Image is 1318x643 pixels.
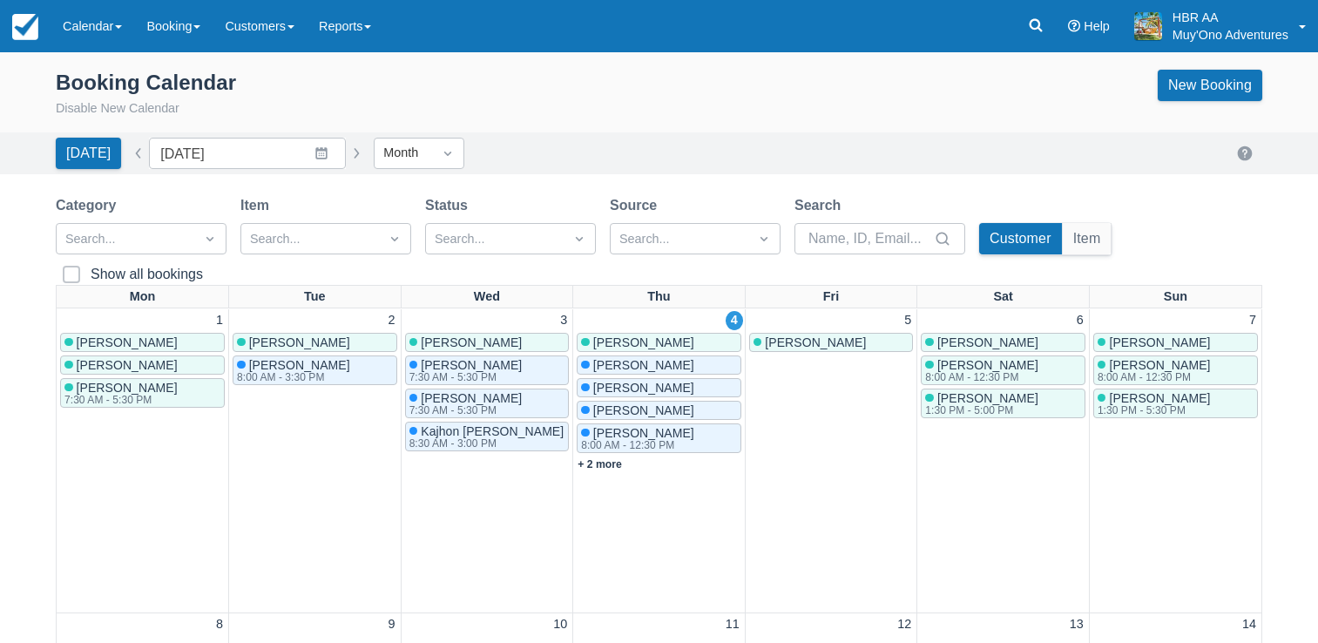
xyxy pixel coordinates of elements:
button: Customer [979,223,1062,254]
a: New Booking [1158,70,1262,101]
a: 9 [385,615,399,634]
span: [PERSON_NAME] [593,426,694,440]
a: Tue [301,286,329,308]
a: [PERSON_NAME] [921,333,1085,352]
a: 14 [1239,615,1260,634]
span: Dropdown icon [439,145,456,162]
span: Kajhon [PERSON_NAME] [421,424,564,438]
a: Sun [1160,286,1191,308]
div: Month [383,144,423,163]
a: Kajhon [PERSON_NAME]8:30 AM - 3:00 PM [405,422,570,451]
img: checkfront-main-nav-mini-logo.png [12,14,38,40]
span: [PERSON_NAME] [593,403,694,417]
a: [PERSON_NAME] [577,355,741,375]
a: Wed [470,286,504,308]
span: [PERSON_NAME] [249,335,350,349]
span: [PERSON_NAME] [421,391,522,405]
div: 8:30 AM - 3:00 PM [409,438,561,449]
span: [PERSON_NAME] [1109,335,1210,349]
div: 8:00 AM - 12:30 PM [581,440,691,450]
div: Booking Calendar [56,70,236,96]
a: 13 [1066,615,1087,634]
a: 6 [1073,311,1087,330]
span: [PERSON_NAME] [593,358,694,372]
a: [PERSON_NAME]1:30 PM - 5:00 PM [921,389,1085,418]
label: Search [794,195,848,216]
span: Dropdown icon [755,230,773,247]
span: [PERSON_NAME] [77,358,178,372]
a: [PERSON_NAME]8:00 AM - 12:30 PM [577,423,741,453]
a: 4 [726,311,743,330]
a: [PERSON_NAME] [577,401,741,420]
div: Show all bookings [91,266,203,283]
label: Item [240,195,276,216]
a: [PERSON_NAME]7:30 AM - 5:30 PM [60,378,225,408]
span: [PERSON_NAME] [593,335,694,349]
a: [PERSON_NAME] [60,355,225,375]
label: Status [425,195,475,216]
a: [PERSON_NAME] [577,333,741,352]
span: Help [1084,19,1110,33]
input: Date [149,138,346,169]
a: 10 [550,615,571,634]
span: [PERSON_NAME] [937,391,1038,405]
a: [PERSON_NAME]8:00 AM - 12:30 PM [1093,355,1258,385]
div: 8:00 AM - 12:30 PM [1098,372,1207,382]
a: [PERSON_NAME] [405,333,570,352]
a: 1 [213,311,226,330]
a: [PERSON_NAME] [233,333,397,352]
span: [PERSON_NAME] [1109,391,1210,405]
span: [PERSON_NAME] [937,335,1038,349]
a: 12 [894,615,915,634]
span: Dropdown icon [201,230,219,247]
span: [PERSON_NAME] [249,358,350,372]
div: 1:30 PM - 5:00 PM [925,405,1035,416]
button: Disable New Calendar [56,99,179,118]
a: [PERSON_NAME]8:00 AM - 12:30 PM [921,355,1085,385]
a: [PERSON_NAME]1:30 PM - 5:30 PM [1093,389,1258,418]
a: Sat [990,286,1016,308]
div: 1:30 PM - 5:30 PM [1098,405,1207,416]
p: Muy'Ono Adventures [1173,26,1288,44]
a: [PERSON_NAME]8:00 AM - 3:30 PM [233,355,397,385]
span: [PERSON_NAME] [77,381,178,395]
a: 3 [557,311,571,330]
span: Dropdown icon [386,230,403,247]
span: Dropdown icon [571,230,588,247]
span: [PERSON_NAME] [1109,358,1210,372]
div: 8:00 AM - 12:30 PM [925,372,1035,382]
div: 7:30 AM - 5:30 PM [64,395,174,405]
span: [PERSON_NAME] [593,381,694,395]
span: [PERSON_NAME] [421,335,522,349]
a: 7 [1246,311,1260,330]
input: Name, ID, Email... [808,223,930,254]
img: A20 [1134,12,1162,40]
a: [PERSON_NAME] [749,333,914,352]
a: [PERSON_NAME] [60,333,225,352]
a: [PERSON_NAME] [577,378,741,397]
a: 2 [385,311,399,330]
span: [PERSON_NAME] [765,335,866,349]
div: 7:30 AM - 5:30 PM [409,405,519,416]
p: HBR AA [1173,9,1288,26]
div: 8:00 AM - 3:30 PM [237,372,347,382]
a: 11 [722,615,743,634]
label: Category [56,195,123,216]
i: Help [1068,20,1080,32]
a: Mon [126,286,159,308]
a: 8 [213,615,226,634]
a: [PERSON_NAME]7:30 AM - 5:30 PM [405,389,570,418]
a: Thu [644,286,673,308]
span: [PERSON_NAME] [77,335,178,349]
button: Item [1063,223,1112,254]
a: 5 [901,311,915,330]
label: Source [610,195,664,216]
a: [PERSON_NAME] [1093,333,1258,352]
button: [DATE] [56,138,121,169]
a: [PERSON_NAME]7:30 AM - 5:30 PM [405,355,570,385]
span: [PERSON_NAME] [421,358,522,372]
span: [PERSON_NAME] [937,358,1038,372]
a: Fri [820,286,842,308]
div: 7:30 AM - 5:30 PM [409,372,519,382]
a: + 2 more [578,458,622,470]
